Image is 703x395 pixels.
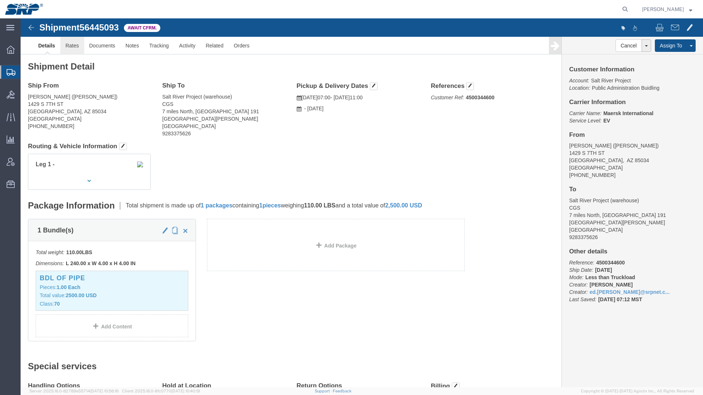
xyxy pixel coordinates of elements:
[315,389,333,393] a: Support
[90,389,119,393] span: [DATE] 10:56:16
[5,4,43,15] img: logo
[29,389,119,393] span: Server: 2025.16.0-82789e55714
[642,5,684,13] span: Ed Simmons
[21,18,703,387] iframe: FS Legacy Container
[642,5,693,14] button: [PERSON_NAME]
[333,389,351,393] a: Feedback
[171,389,200,393] span: [DATE] 10:40:19
[122,389,200,393] span: Client: 2025.16.0-8fc0770
[581,388,694,394] span: Copyright © [DATE]-[DATE] Agistix Inc., All Rights Reserved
